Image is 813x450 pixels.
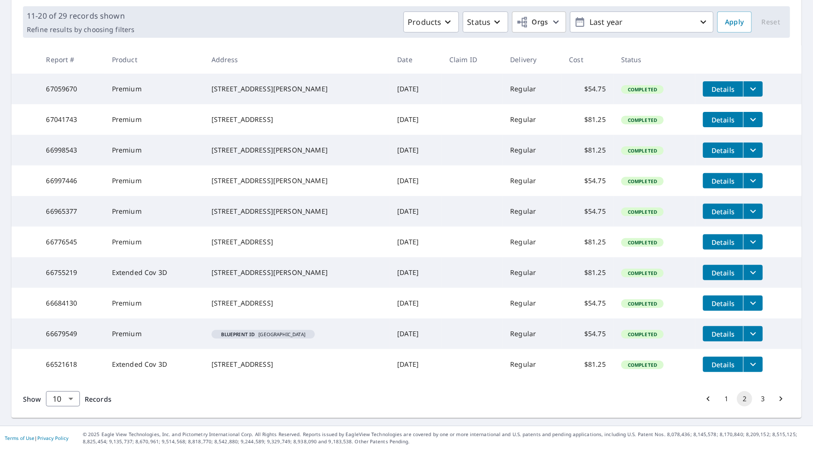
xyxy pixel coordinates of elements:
[703,265,743,280] button: detailsBtn-66755219
[622,147,663,154] span: Completed
[622,300,663,307] span: Completed
[212,237,382,247] div: [STREET_ADDRESS]
[502,318,561,349] td: Regular
[703,357,743,372] button: detailsBtn-66521618
[622,270,663,276] span: Completed
[23,395,41,404] span: Show
[743,112,763,127] button: filesDropdownBtn-67041743
[212,176,382,186] div: [STREET_ADDRESS][PERSON_NAME]
[104,45,204,74] th: Product
[212,115,382,124] div: [STREET_ADDRESS]
[83,431,808,445] p: © 2025 Eagle View Technologies, Inc. and Pictometry International Corp. All Rights Reserved. Repo...
[755,391,770,406] button: Go to page 3
[5,435,34,441] a: Terms of Use
[502,196,561,227] td: Regular
[38,74,104,104] td: 67059670
[703,296,743,311] button: detailsBtn-66684130
[502,227,561,257] td: Regular
[390,349,442,380] td: [DATE]
[38,227,104,257] td: 66776545
[104,135,204,165] td: Premium
[442,45,502,74] th: Claim ID
[622,117,663,123] span: Completed
[561,288,613,318] td: $54.75
[104,196,204,227] td: Premium
[709,176,737,186] span: Details
[703,204,743,219] button: detailsBtn-66965377
[38,288,104,318] td: 66684130
[743,326,763,341] button: filesDropdownBtn-66679549
[104,74,204,104] td: Premium
[104,227,204,257] td: Premium
[502,165,561,196] td: Regular
[502,45,561,74] th: Delivery
[561,196,613,227] td: $54.75
[390,104,442,135] td: [DATE]
[38,45,104,74] th: Report #
[390,318,442,349] td: [DATE]
[212,268,382,277] div: [STREET_ADDRESS][PERSON_NAME]
[46,391,80,406] div: Show 10 records
[561,74,613,104] td: $54.75
[703,143,743,158] button: detailsBtn-66998543
[502,257,561,288] td: Regular
[737,391,752,406] button: page 2
[709,329,737,339] span: Details
[5,435,68,441] p: |
[403,11,459,33] button: Products
[703,81,743,97] button: detailsBtn-67059670
[561,349,613,380] td: $81.25
[104,349,204,380] td: Extended Cov 3D
[502,349,561,380] td: Regular
[104,104,204,135] td: Premium
[622,86,663,93] span: Completed
[561,257,613,288] td: $81.25
[743,204,763,219] button: filesDropdownBtn-66965377
[709,146,737,155] span: Details
[27,10,134,22] p: 11-20 of 29 records shown
[622,239,663,246] span: Completed
[743,81,763,97] button: filesDropdownBtn-67059670
[586,14,698,31] p: Last year
[212,145,382,155] div: [STREET_ADDRESS][PERSON_NAME]
[212,84,382,94] div: [STREET_ADDRESS][PERSON_NAME]
[104,288,204,318] td: Premium
[516,16,548,28] span: Orgs
[390,257,442,288] td: [DATE]
[561,227,613,257] td: $81.25
[622,331,663,338] span: Completed
[212,207,382,216] div: [STREET_ADDRESS][PERSON_NAME]
[622,209,663,215] span: Completed
[204,45,390,74] th: Address
[38,257,104,288] td: 66755219
[467,16,490,28] p: Status
[390,227,442,257] td: [DATE]
[215,332,311,337] span: [GEOGRAPHIC_DATA]
[703,173,743,188] button: detailsBtn-66997446
[38,318,104,349] td: 66679549
[561,104,613,135] td: $81.25
[709,360,737,369] span: Details
[703,234,743,250] button: detailsBtn-66776545
[390,165,442,196] td: [DATE]
[743,296,763,311] button: filesDropdownBtn-66684130
[38,104,104,135] td: 67041743
[46,385,80,412] div: 10
[502,104,561,135] td: Regular
[773,391,789,406] button: Go to next page
[717,11,752,33] button: Apply
[390,74,442,104] td: [DATE]
[743,173,763,188] button: filesDropdownBtn-66997446
[212,360,382,369] div: [STREET_ADDRESS]
[104,165,204,196] td: Premium
[622,178,663,185] span: Completed
[38,135,104,165] td: 66998543
[561,165,613,196] td: $54.75
[38,196,104,227] td: 66965377
[709,268,737,277] span: Details
[561,45,613,74] th: Cost
[38,165,104,196] td: 66997446
[701,391,716,406] button: Go to previous page
[512,11,566,33] button: Orgs
[743,143,763,158] button: filesDropdownBtn-66998543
